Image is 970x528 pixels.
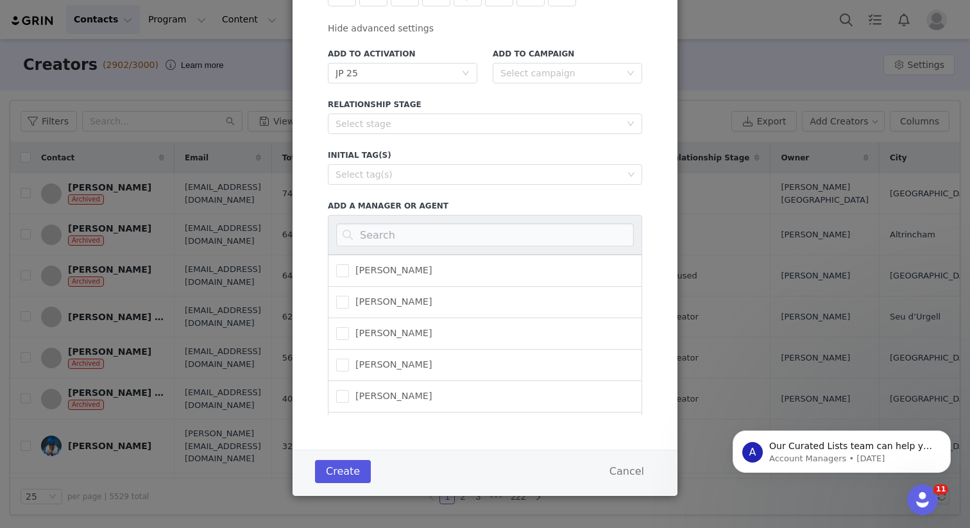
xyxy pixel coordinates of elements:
button: Create [315,460,371,483]
i: icon: down [627,171,635,180]
div: Select tag(s) [336,168,623,181]
div: JP 25 [336,64,358,83]
span: [PERSON_NAME] [349,390,432,402]
span: [PERSON_NAME] [349,296,432,308]
span: [PERSON_NAME] [349,327,432,339]
iframe: Intercom notifications message [713,404,970,493]
label: Initial Tag(s) [328,149,642,161]
i: icon: down [627,69,634,78]
div: Select campaign [500,67,620,80]
span: [PERSON_NAME] [349,264,432,277]
span: [PERSON_NAME] [349,359,432,371]
label: Add to Campaign [493,48,642,60]
label: Add a manager or agent [328,200,642,212]
label: Relationship Stage [328,99,642,110]
i: icon: down [627,120,634,129]
span: 11 [933,484,948,495]
iframe: Intercom live chat [907,484,938,515]
input: Search [336,223,634,246]
button: Cancel [599,460,655,483]
span: Hide advanced settings [328,23,434,33]
label: Add to Activation [328,48,477,60]
div: Select stage [336,117,620,130]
